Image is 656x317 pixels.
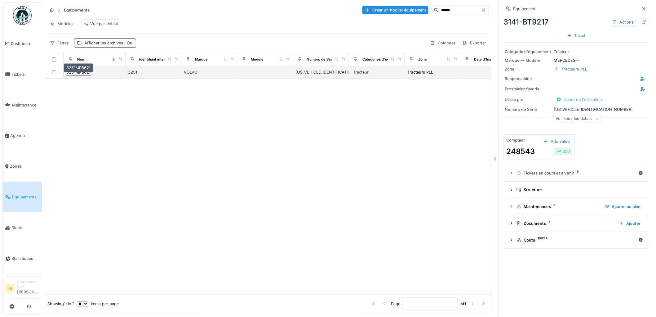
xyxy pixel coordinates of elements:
[554,95,605,104] div: Début de l'utilisation
[307,57,335,62] div: Numéro de Série
[47,38,72,48] div: Filtres
[10,133,39,138] span: Agenda
[505,86,552,92] div: Prestataire favoris
[553,114,602,123] div: Voir tous les détails
[504,16,649,28] div: 3141-BT9217
[11,41,39,47] span: Dashboard
[77,301,119,307] div: items per page
[11,71,39,77] span: Tickets
[5,279,39,299] a: FB Gestionnaire local[PERSON_NAME]
[128,69,179,75] div: 3251
[3,120,42,151] a: Agenda
[3,151,42,182] a: Zones
[84,40,133,46] div: Afficher les archivés
[12,194,39,200] span: Équipements
[84,21,118,27] div: Vue par défaut
[507,201,646,212] summary: Maintenances5Ajouter au plan
[13,6,32,25] img: Badge_color-CXgf-gQk.svg
[391,301,400,307] div: Page
[407,69,433,75] div: Tracteurs PLL
[195,57,208,62] div: Marque
[3,28,42,59] a: Dashboard
[12,102,39,108] span: Maintenance
[251,57,264,62] div: Modèle
[516,170,636,176] div: Tickets en cours et à venir
[507,146,535,157] div: 248543
[505,49,647,55] div: Tracteur
[505,66,552,72] div: Zone
[505,97,552,102] div: Utilisé par
[77,57,85,62] div: Nom
[505,106,552,112] div: Numéro de Série
[3,182,42,212] a: Équipements
[3,90,42,120] a: Maintenance
[505,49,552,55] div: Catégorie d'équipement
[516,237,636,243] div: Coûts
[17,279,39,297] li: [PERSON_NAME]
[617,219,643,228] div: Ajouter
[507,234,646,246] summary: Coûts1087 €
[362,57,406,62] div: Catégories d'équipement
[507,218,646,229] summary: Documents7Ajouter
[11,256,39,261] span: Statistiques
[565,31,588,40] div: Ticket
[505,106,647,112] div: [US_VEHICLE_IDENTIFICATION_NUMBER]
[428,38,459,48] div: Colonnes
[556,148,570,154] div: 300
[47,301,74,307] div: Showing 1 - 1 of 1
[460,301,466,307] strong: of 1
[516,220,614,226] div: Documents
[139,57,169,62] div: Identifiant interne
[17,279,39,289] div: Gestionnaire local
[507,168,646,179] summary: Tickets en cours et à venir9
[3,243,42,274] a: Statistiques
[184,69,235,75] div: VOLVO
[513,6,536,12] div: Équipement
[609,18,637,27] div: Actions
[3,59,42,90] a: Tickets
[10,163,39,169] span: Zones
[64,63,93,72] div: 3251-JP8621
[505,76,552,82] div: Responsables
[474,57,504,62] div: Date d'Installation
[516,187,641,193] div: Structure
[61,7,92,13] strong: Équipements
[11,225,39,231] span: Stock
[123,41,133,45] span: : Oui
[602,202,643,211] div: Ajouter au plan
[47,19,76,28] div: Modèles
[505,57,647,63] div: MERCEDES —
[541,137,572,146] div: Add value
[3,212,42,243] a: Stock
[295,69,346,75] div: [US_VEHICLE_IDENTIFICATION_NUMBER]
[362,6,428,14] div: Créer un nouvel équipement
[418,57,427,62] div: Zone
[507,137,525,143] div: Compteur
[353,69,369,75] div: Tracteur
[5,284,15,293] li: FB
[516,204,600,210] div: Maintenances
[507,184,646,196] summary: Structure
[562,66,587,72] div: Tracteurs PLL
[460,38,489,48] div: Exporter
[505,57,552,63] div: Marque — Modèle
